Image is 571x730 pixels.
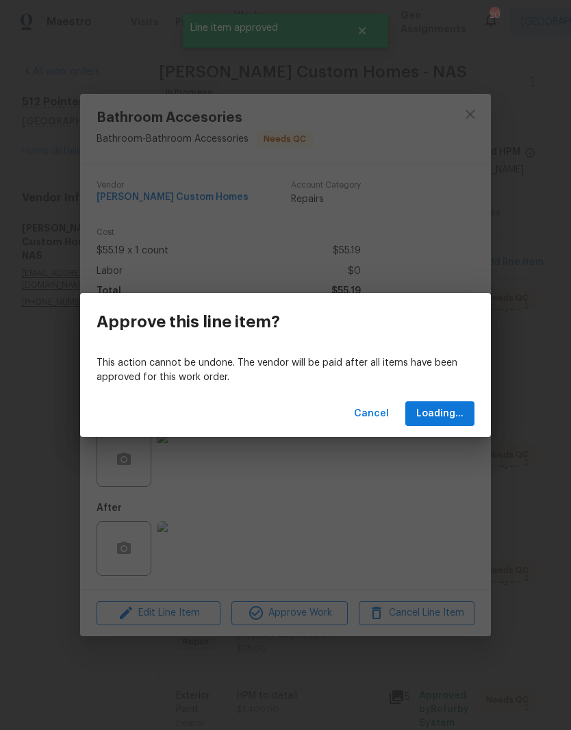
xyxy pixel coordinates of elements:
button: Cancel [348,401,394,427]
h3: Approve this line item? [97,312,280,331]
span: Loading... [416,405,464,423]
span: Cancel [354,405,389,423]
p: This action cannot be undone. The vendor will be paid after all items have been approved for this... [97,356,474,385]
button: Loading... [405,401,474,427]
